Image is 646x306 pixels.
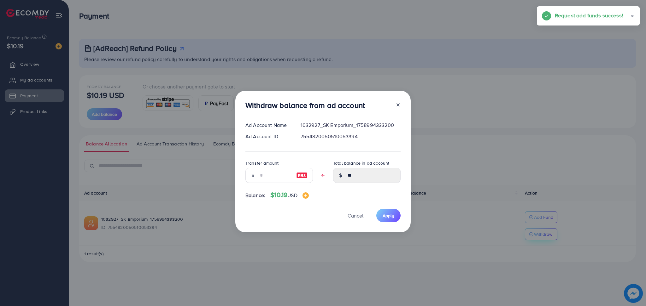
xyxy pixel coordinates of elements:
label: Transfer amount [245,160,279,166]
button: Apply [376,209,401,222]
h4: $10.19 [270,191,308,199]
span: Balance: [245,192,265,199]
button: Cancel [340,209,371,222]
img: image [296,172,308,179]
h3: Withdraw balance from ad account [245,101,365,110]
h5: Request add funds success! [555,11,623,20]
div: Ad Account Name [240,122,296,129]
div: 7554820050510053394 [296,133,406,140]
span: Cancel [348,212,363,219]
div: 1032927_SK Emporium_1758994333200 [296,122,406,129]
span: USD [287,192,297,199]
span: Apply [383,212,394,219]
label: Total balance in ad account [333,160,389,166]
div: Ad Account ID [240,133,296,140]
img: image [302,192,309,199]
